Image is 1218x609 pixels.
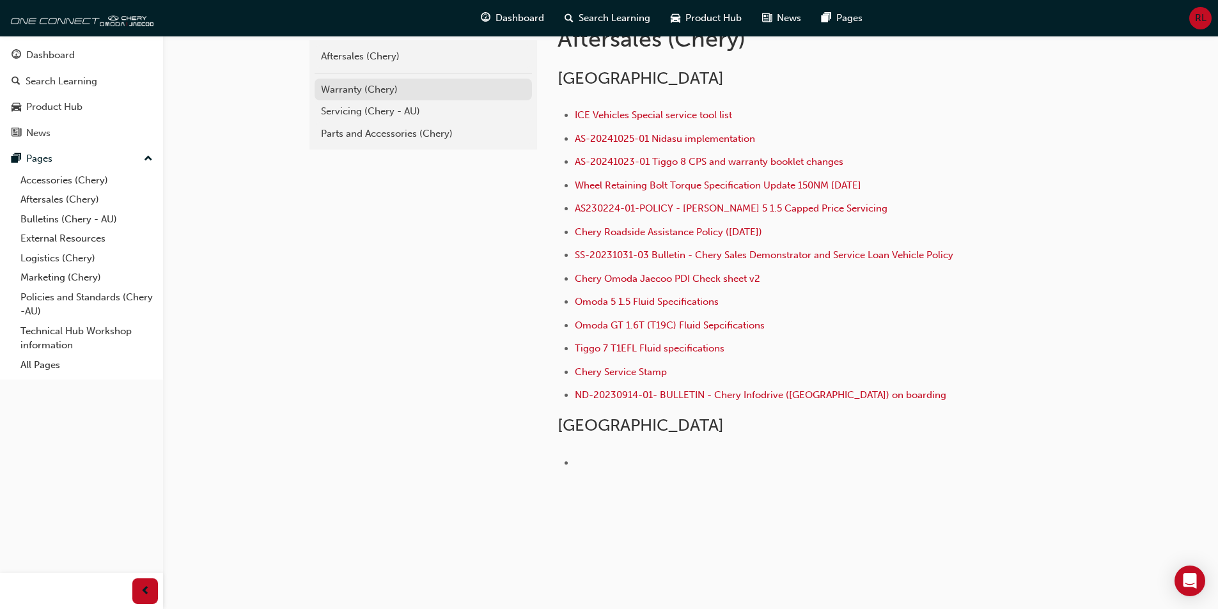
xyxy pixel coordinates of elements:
a: Chery Omoda Jaecoo PDI Check sheet v2 [575,273,760,284]
span: car-icon [671,10,680,26]
a: SS-20231031-03 Bulletin - Chery Sales Demonstrator and Service Loan Vehicle Policy [575,249,953,261]
span: guage-icon [12,50,21,61]
div: Pages [26,151,52,166]
a: Marketing (Chery) [15,268,158,288]
span: [GEOGRAPHIC_DATA] [558,415,724,435]
a: Aftersales (Chery) [315,45,532,68]
span: prev-icon [141,583,150,599]
img: oneconnect [6,5,153,31]
div: Product Hub [26,100,82,114]
span: news-icon [762,10,772,26]
a: car-iconProduct Hub [660,5,752,31]
span: Search Learning [579,11,650,26]
a: Omoda 5 1.5 Fluid Specifications [575,296,719,307]
a: AS-20241023-01 Tiggo 8 CPS and warranty booklet changes [575,156,843,167]
a: Search Learning [5,70,158,93]
div: News [26,126,51,141]
a: Warranty (Chery) [315,79,532,101]
a: guage-iconDashboard [471,5,554,31]
a: pages-iconPages [811,5,873,31]
a: Technical Hub Workshop information [15,321,158,355]
a: Chery Roadside Assistance Policy ([DATE]) [575,226,762,238]
a: Tiggo 7 T1EFL Fluid specifications [575,343,724,354]
h1: Aftersales (Chery) [558,25,977,53]
span: News [777,11,801,26]
div: Dashboard [26,48,75,63]
span: RL [1195,11,1206,26]
button: Pages [5,147,158,171]
div: Servicing (Chery - AU) [321,104,526,119]
span: guage-icon [481,10,490,26]
span: up-icon [144,151,153,167]
a: Logistics (Chery) [15,249,158,268]
button: RL [1189,7,1212,29]
a: Bulletins (Chery - AU) [15,210,158,229]
a: External Resources [15,229,158,249]
span: news-icon [12,128,21,139]
a: news-iconNews [752,5,811,31]
a: Chery Service Stamp [575,366,667,378]
a: ND-20230914-01- BULLETIN - Chery Infodrive ([GEOGRAPHIC_DATA]) on boarding [575,389,946,401]
span: search-icon [565,10,574,26]
a: AS230224-01-POLICY - [PERSON_NAME] 5 1.5 Capped Price Servicing [575,203,887,214]
a: ICE Vehicles Special service tool list [575,109,732,121]
span: Pages [836,11,863,26]
a: Parts and Accessories (Chery) [315,123,532,145]
a: Wheel Retaining Bolt Torque Specification Update 150NM [DATE] [575,180,861,191]
a: Dashboard [5,43,158,67]
a: search-iconSearch Learning [554,5,660,31]
a: Omoda GT 1.6T (T19C) Fluid Sepcifications [575,320,765,331]
span: Product Hub [685,11,742,26]
button: DashboardSearch LearningProduct HubNews [5,41,158,147]
span: pages-icon [12,153,21,165]
div: Warranty (Chery) [321,82,526,97]
span: Dashboard [496,11,544,26]
div: Aftersales (Chery) [321,49,526,64]
div: Parts and Accessories (Chery) [321,127,526,141]
a: Aftersales (Chery) [15,190,158,210]
a: News [5,121,158,145]
a: Accessories (Chery) [15,171,158,190]
a: All Pages [15,355,158,375]
a: AS-20241025-01 Nidasu implementation [575,133,755,144]
a: Policies and Standards (Chery -AU) [15,288,158,321]
div: Open Intercom Messenger [1175,566,1205,596]
a: Servicing (Chery - AU) [315,100,532,123]
span: [GEOGRAPHIC_DATA] [558,68,724,88]
span: search-icon [12,76,20,88]
a: Product Hub [5,95,158,119]
span: car-icon [12,102,21,113]
span: pages-icon [822,10,831,26]
div: Search Learning [26,74,97,89]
